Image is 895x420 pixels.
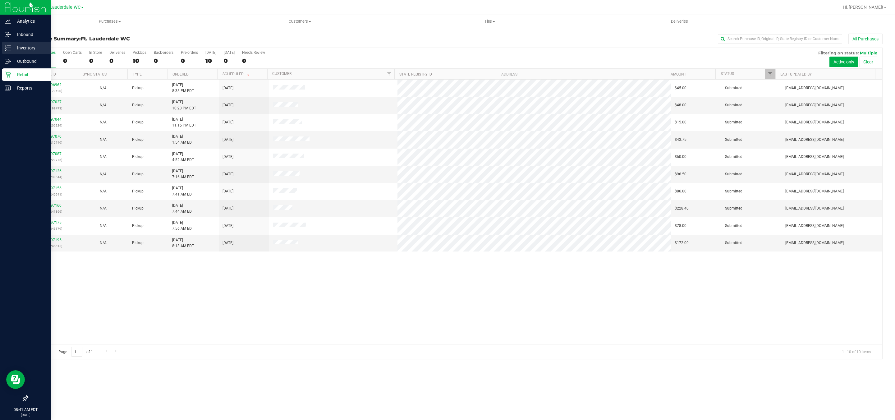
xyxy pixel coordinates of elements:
span: Hi, [PERSON_NAME]! [843,5,883,10]
span: [DATE] [223,102,233,108]
inline-svg: Inventory [5,45,11,51]
span: Ft. Lauderdale WC [81,36,130,42]
a: State Registry ID [399,72,432,76]
button: N/A [100,85,107,91]
inline-svg: Reports [5,85,11,91]
span: [DATE] 10:23 PM EDT [172,99,196,111]
div: Deliveries [109,50,125,55]
span: Deliveries [663,19,696,24]
p: (327229776) [31,157,74,163]
p: (327206229) [31,122,74,128]
a: Customer [272,72,291,76]
span: Pickup [132,240,144,246]
span: [DATE] 7:41 AM EDT [172,185,194,197]
span: [DATE] [223,137,233,143]
span: Multiple [860,50,877,55]
span: [DATE] 7:56 AM EDT [172,220,194,232]
a: 11996962 [44,83,62,87]
button: Active only [829,57,858,67]
div: 0 [63,57,82,64]
span: Pickup [132,102,144,108]
span: Customers [205,19,394,24]
span: Tills [395,19,584,24]
div: 10 [205,57,216,64]
span: [DATE] [223,223,233,229]
button: N/A [100,171,107,177]
div: [DATE] [224,50,235,55]
span: [DATE] [223,188,233,194]
p: Inbound [11,31,48,38]
a: Purchases [15,15,205,28]
span: Not Applicable [100,120,107,124]
a: Sync Status [83,72,107,76]
span: Pickup [132,171,144,177]
span: [EMAIL_ADDRESS][DOMAIN_NAME] [785,205,844,211]
span: [DATE] 8:38 PM EDT [172,82,194,94]
span: Submitted [725,102,742,108]
span: [EMAIL_ADDRESS][DOMAIN_NAME] [785,240,844,246]
a: Ordered [172,72,189,76]
span: $172.00 [675,240,689,246]
p: (327238544) [31,174,74,180]
div: Open Carts [63,50,82,55]
span: [DATE] [223,171,233,177]
div: PickUps [133,50,146,55]
p: 08:41 AM EDT [3,407,48,413]
span: $96.50 [675,171,686,177]
span: Pickup [132,137,144,143]
a: Deliveries [585,15,774,28]
span: [DATE] 7:44 AM EDT [172,203,194,215]
a: 11997027 [44,100,62,104]
span: Not Applicable [100,189,107,193]
span: Pickup [132,119,144,125]
p: Reports [11,84,48,92]
input: Search Purchase ID, Original ID, State Registry ID or Customer Name... [718,34,842,44]
div: Pre-orders [181,50,198,55]
span: [EMAIL_ADDRESS][DOMAIN_NAME] [785,154,844,160]
button: N/A [100,102,107,108]
a: 11997156 [44,186,62,190]
p: (327243879) [31,226,74,232]
span: [DATE] [223,85,233,91]
p: Retail [11,71,48,78]
div: 0 [181,57,198,64]
span: Submitted [725,119,742,125]
a: 11997087 [44,152,62,156]
div: Back-orders [154,50,173,55]
p: (327219740) [31,140,74,145]
h3: Purchase Summary: [27,36,312,42]
button: N/A [100,205,107,211]
div: [DATE] [205,50,216,55]
span: Submitted [725,240,742,246]
span: [EMAIL_ADDRESS][DOMAIN_NAME] [785,223,844,229]
p: (327245615) [31,243,74,249]
button: N/A [100,223,107,229]
div: 0 [154,57,173,64]
span: 1 - 10 of 10 items [837,347,876,356]
span: Submitted [725,205,742,211]
span: Pickup [132,205,144,211]
span: Pickup [132,223,144,229]
p: Analytics [11,17,48,25]
span: Pickup [132,85,144,91]
div: 0 [242,57,265,64]
span: Not Applicable [100,241,107,245]
span: $43.75 [675,137,686,143]
span: Submitted [725,188,742,194]
span: Not Applicable [100,137,107,142]
span: [DATE] 8:13 AM EDT [172,237,194,249]
p: Inventory [11,44,48,52]
p: (327241366) [31,209,74,215]
button: N/A [100,188,107,194]
span: Not Applicable [100,103,107,107]
span: [EMAIL_ADDRESS][DOMAIN_NAME] [785,119,844,125]
span: Not Applicable [100,155,107,159]
span: [DATE] [223,240,233,246]
p: (327240941) [31,192,74,197]
span: Filtering on status: [818,50,859,55]
span: Submitted [725,223,742,229]
span: $78.00 [675,223,686,229]
a: Scheduled [223,72,251,76]
button: Clear [859,57,877,67]
a: Customers [205,15,395,28]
